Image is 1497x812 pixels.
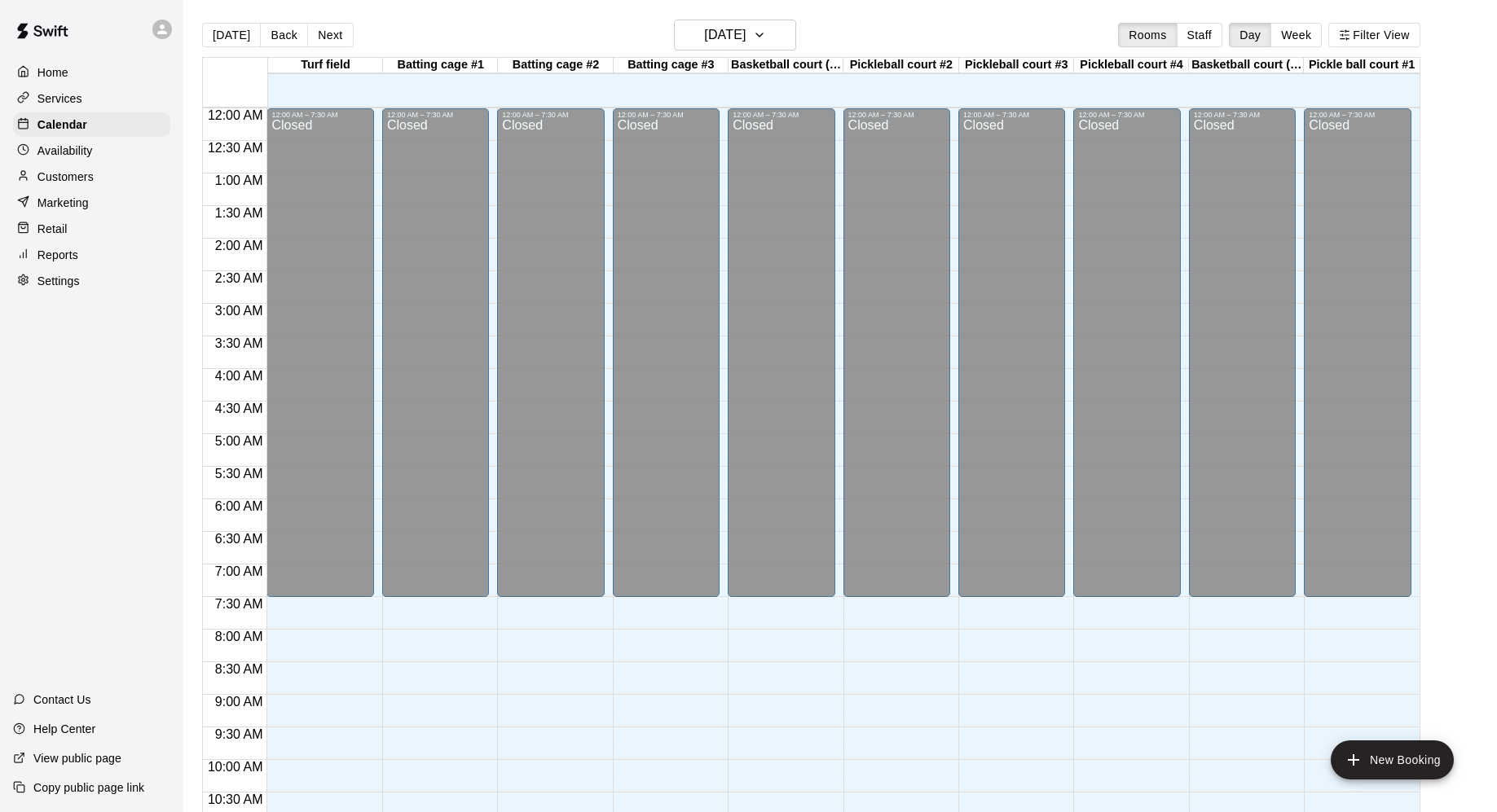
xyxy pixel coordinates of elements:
[211,173,267,187] span: 1:00 AM
[618,111,715,119] div: 12:00 AM – 7:30 AM
[1177,23,1223,47] button: Staff
[204,108,267,122] span: 12:00 AM
[33,691,91,708] p: Contact Us
[37,195,89,211] p: Marketing
[37,247,78,263] p: Reports
[13,269,170,293] a: Settings
[204,760,267,774] span: 10:00 AM
[1074,58,1189,73] div: Pickleball court #4
[613,108,720,597] div: 12:00 AM – 7:30 AM: Closed
[848,111,945,119] div: 12:00 AM – 7:30 AM
[1229,23,1271,47] button: Day
[1328,23,1420,47] button: Filter View
[704,24,746,46] h6: [DATE]
[959,58,1074,73] div: Pickleball court #3
[13,243,170,267] div: Reports
[211,304,267,318] span: 3:00 AM
[963,119,1060,603] div: Closed
[1331,740,1454,779] button: add
[211,336,267,350] span: 3:30 AM
[271,111,368,119] div: 12:00 AM – 7:30 AM
[614,58,729,73] div: Batting cage #3
[728,108,834,597] div: 12:00 AM – 7:30 AM: Closed
[1304,58,1419,73] div: Pickle ball court #1
[497,108,604,597] div: 12:00 AM – 7:30 AM: Closed
[958,108,1065,597] div: 12:00 AM – 7:30 AM: Closed
[13,86,170,111] a: Services
[13,217,170,241] a: Retail
[733,111,830,119] div: 12:00 AM – 7:30 AM
[1078,119,1175,603] div: Closed
[618,119,715,603] div: Closed
[1118,23,1177,47] button: Rooms
[1189,108,1296,597] div: 12:00 AM – 7:30 AM: Closed
[260,23,308,47] button: Back
[1309,111,1406,119] div: 12:00 AM – 7:30 AM
[1270,23,1322,47] button: Week
[387,119,484,603] div: Closed
[37,90,82,107] p: Services
[1078,111,1175,119] div: 12:00 AM – 7:30 AM
[211,434,267,448] span: 5:00 AM
[211,532,267,546] span: 6:30 AM
[211,271,267,285] span: 2:30 AM
[843,58,958,73] div: Pickleball court #2
[843,108,950,597] div: 12:00 AM – 7:30 AM: Closed
[963,111,1060,119] div: 12:00 AM – 7:30 AM
[382,108,489,597] div: 12:00 AM – 7:30 AM: Closed
[268,58,383,73] div: Turf field
[13,112,170,137] a: Calendar
[211,564,267,578] span: 7:00 AM
[211,467,267,481] span: 5:30 AM
[1194,111,1291,119] div: 12:00 AM – 7:30 AM
[502,119,599,603] div: Closed
[383,58,498,73] div: Batting cage #1
[13,138,170,163] a: Availability
[211,206,267,220] span: 1:30 AM
[211,597,267,611] span: 7:30 AM
[387,111,484,119] div: 12:00 AM – 7:30 AM
[202,23,261,47] button: [DATE]
[37,273,80,289] p: Settings
[37,169,94,185] p: Customers
[266,108,373,597] div: 12:00 AM – 7:30 AM: Closed
[37,143,93,159] p: Availability
[848,119,945,603] div: Closed
[1309,119,1406,603] div: Closed
[1073,108,1180,597] div: 12:00 AM – 7:30 AM: Closed
[211,239,267,252] span: 2:00 AM
[211,630,267,643] span: 8:00 AM
[674,20,796,50] button: [DATE]
[1189,58,1304,73] div: Basketball court (half)
[204,792,267,806] span: 10:30 AM
[307,23,353,47] button: Next
[37,64,68,81] p: Home
[211,499,267,513] span: 6:00 AM
[498,58,613,73] div: Batting cage #2
[211,727,267,741] span: 9:30 AM
[33,779,144,796] p: Copy public page link
[13,60,170,85] a: Home
[271,119,368,603] div: Closed
[13,165,170,189] a: Customers
[1194,119,1291,603] div: Closed
[33,721,95,737] p: Help Center
[733,119,830,603] div: Closed
[13,191,170,215] a: Marketing
[37,221,68,237] p: Retail
[1304,108,1411,597] div: 12:00 AM – 7:30 AM: Closed
[204,141,267,155] span: 12:30 AM
[211,369,267,383] span: 4:00 AM
[211,695,267,709] span: 9:00 AM
[502,111,599,119] div: 12:00 AM – 7:30 AM
[211,402,267,415] span: 4:30 AM
[211,662,267,676] span: 8:30 AM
